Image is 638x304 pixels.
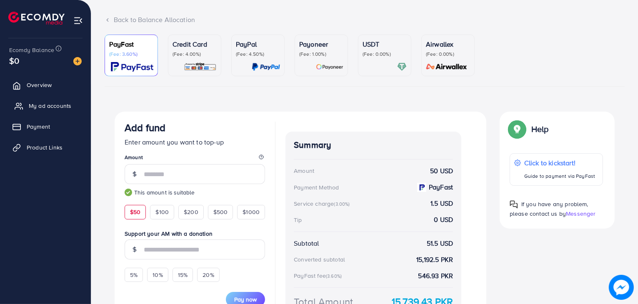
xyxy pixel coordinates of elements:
div: PayFast fee [294,272,344,280]
div: Payment Method [294,183,339,192]
span: Messenger [566,209,595,218]
img: Popup guide [510,122,525,137]
span: Overview [27,81,52,89]
legend: Amount [125,154,265,164]
strong: 51.5 USD [427,239,453,248]
p: USDT [363,39,407,49]
img: image [73,57,82,65]
strong: PayFast [429,182,453,192]
span: If you have any problem, please contact us by [510,200,588,218]
img: card [423,62,470,72]
div: Back to Balance Allocation [105,15,625,25]
img: menu [73,16,83,25]
img: card [316,62,343,72]
p: Guide to payment via PayFast [524,171,595,181]
span: 20% [203,271,214,279]
strong: 1.5 USD [430,199,453,208]
span: $100 [155,208,169,216]
span: Pay now [234,295,257,304]
small: (3.60%) [326,273,342,279]
h4: Summary [294,140,453,150]
a: Payment [6,118,85,135]
a: Overview [6,77,85,93]
div: Service charge [294,199,352,208]
img: card [397,62,407,72]
label: Support your AM with a donation [125,229,265,238]
span: Product Links [27,143,63,152]
span: Payment [27,122,50,131]
span: $200 [184,208,198,216]
p: Credit Card [173,39,217,49]
div: Converted subtotal [294,255,345,264]
span: $0 [9,55,19,67]
span: 15% [178,271,188,279]
span: 10% [153,271,163,279]
p: (Fee: 3.60%) [109,51,153,57]
a: My ad accounts [6,97,85,114]
small: This amount is suitable [125,188,265,197]
p: Click to kickstart! [524,158,595,168]
p: PayPal [236,39,280,49]
div: Amount [294,167,314,175]
p: (Fee: 1.00%) [299,51,343,57]
div: Tip [294,216,302,224]
span: 5% [130,271,138,279]
img: image [609,275,633,299]
p: (Fee: 4.00%) [173,51,217,57]
p: (Fee: 4.50%) [236,51,280,57]
img: payment [417,183,426,192]
img: Popup guide [510,200,518,209]
p: Help [531,124,549,134]
h3: Add fund [125,122,165,134]
strong: 0 USD [434,215,453,224]
small: (3.00%) [334,201,350,207]
p: PayFast [109,39,153,49]
img: card [252,62,280,72]
p: Payoneer [299,39,343,49]
span: $500 [213,208,228,216]
span: Ecomdy Balance [9,46,54,54]
span: $50 [130,208,140,216]
img: logo [8,12,65,25]
img: card [184,62,217,72]
span: $1000 [243,208,260,216]
div: Subtotal [294,239,319,248]
img: card [111,62,153,72]
strong: 546.93 PKR [418,271,453,281]
p: Enter amount you want to top-up [125,137,265,147]
p: Airwallex [426,39,470,49]
img: guide [125,189,132,196]
span: My ad accounts [29,102,71,110]
strong: 15,192.5 PKR [416,255,453,264]
p: (Fee: 0.00%) [363,51,407,57]
a: Product Links [6,139,85,156]
strong: 50 USD [430,166,453,176]
p: (Fee: 0.00%) [426,51,470,57]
